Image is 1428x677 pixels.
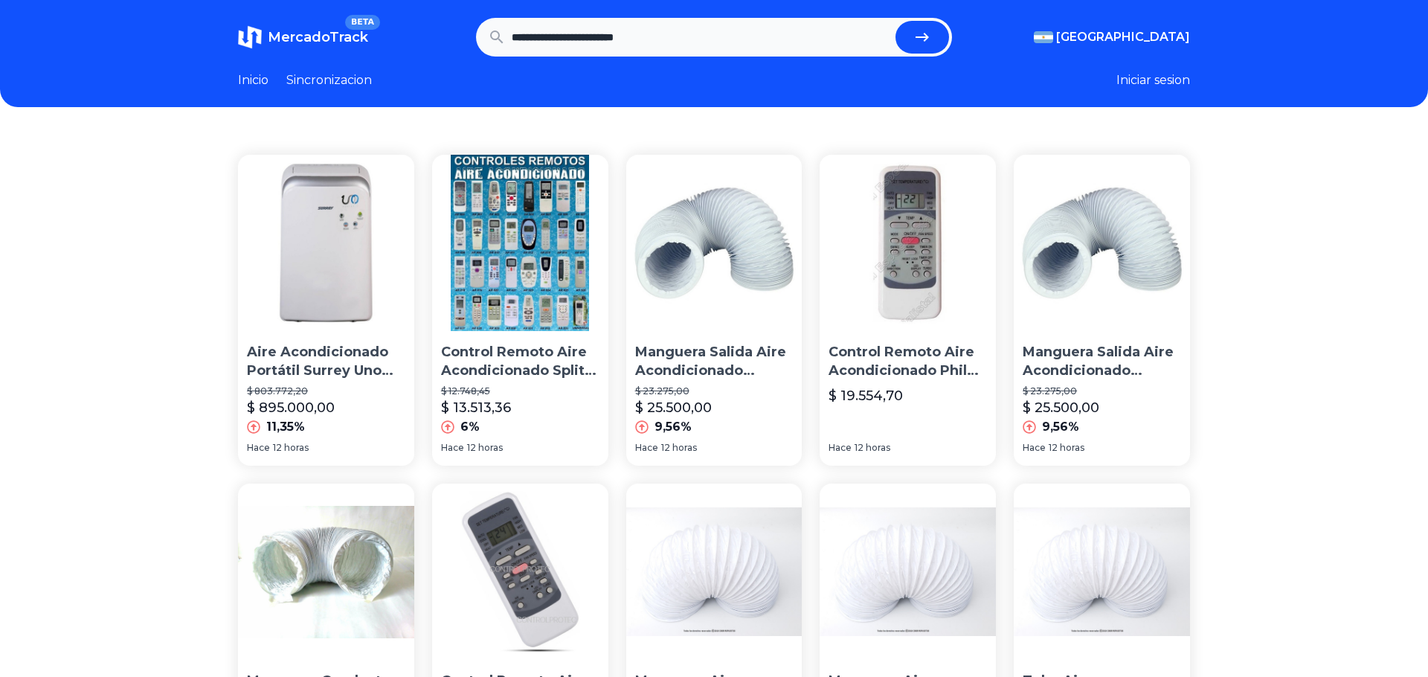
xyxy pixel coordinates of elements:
span: Hace [247,442,270,454]
img: Manguera Aire Acondicionado Portatil Diametro 5 Pul 2.00 Mts [820,484,996,660]
span: Hace [441,442,464,454]
img: Manguera Conducto Aire Acondicionado Portátil Universal [238,484,414,660]
img: Aire Acondicionado Portátil Surrey Uno Frío/calor 3000 Frig. [238,155,414,331]
p: $ 19.554,70 [829,385,903,406]
img: Control Remoto Aire Acondicionado Split Aire Portatil Varios [432,155,608,331]
button: Iniciar sesion [1116,71,1190,89]
img: Argentina [1034,31,1053,43]
img: Control Remoto Aire Acondicionado Philco Portatil Ph-20/30 [820,155,996,331]
p: $ 895.000,00 [247,397,335,418]
a: Inicio [238,71,268,89]
span: 12 horas [855,442,890,454]
p: Manguera Salida Aire Acondicionado Portátil 15cm - [GEOGRAPHIC_DATA] [635,343,794,380]
img: Manguera Aire Acondicionado Portatil Diam.6 PuLG (15 Cm) 2mt [626,484,803,660]
a: Control Remoto Aire Acondicionado Philco Portatil Ph-20/30Control Remoto Aire Acondicionado Philc... [820,155,996,466]
span: 12 horas [1049,442,1084,454]
button: [GEOGRAPHIC_DATA] [1034,28,1190,46]
a: MercadoTrackBETA [238,25,368,49]
p: Control Remoto Aire Acondicionado Philco Portatil Ph-20/30 [829,343,987,380]
img: Tubo Aire Acondicionado Portatil Diametro 12.5 Cm 2.00 Mts [1014,484,1190,660]
a: Manguera Salida Aire Acondicionado Portatil 6 Pulgadas -15cmManguera Salida Aire Acondicionado Po... [1014,155,1190,466]
img: Control Remoto Aire Acondicionado Portátil Surrey R51m/e [432,484,608,660]
span: 12 horas [467,442,503,454]
p: Manguera Salida Aire Acondicionado Portatil 6 Pulgadas -15cm [1023,343,1181,380]
p: $ 23.275,00 [1023,385,1181,397]
span: 12 horas [273,442,309,454]
img: MercadoTrack [238,25,262,49]
span: Hace [829,442,852,454]
span: BETA [345,15,380,30]
p: $ 23.275,00 [635,385,794,397]
p: 6% [460,418,480,436]
span: 12 horas [661,442,697,454]
a: Aire Acondicionado Portátil Surrey Uno Frío/calor 3000 Frig.Aire Acondicionado Portátil Surrey Un... [238,155,414,466]
p: Control Remoto Aire Acondicionado Split Aire Portatil Varios [441,343,599,380]
span: MercadoTrack [268,29,368,45]
img: Manguera Salida Aire Acondicionado Portatil 6 Pulgadas -15cm [1014,155,1190,331]
p: $ 803.772,20 [247,385,405,397]
span: Hace [1023,442,1046,454]
p: 11,35% [266,418,305,436]
p: $ 25.500,00 [1023,397,1099,418]
a: Control Remoto Aire Acondicionado Split Aire Portatil VariosControl Remoto Aire Acondicionado Spl... [432,155,608,466]
p: 9,56% [1042,418,1079,436]
p: $ 13.513,36 [441,397,511,418]
a: Manguera Salida Aire Acondicionado Portátil 15cm - PalermoManguera Salida Aire Acondicionado Port... [626,155,803,466]
a: Sincronizacion [286,71,372,89]
span: Hace [635,442,658,454]
p: $ 25.500,00 [635,397,712,418]
span: [GEOGRAPHIC_DATA] [1056,28,1190,46]
p: $ 12.748,45 [441,385,599,397]
p: Aire Acondicionado Portátil Surrey Uno Frío/calor 3000 Frig. [247,343,405,380]
img: Manguera Salida Aire Acondicionado Portátil 15cm - Palermo [626,155,803,331]
p: 9,56% [654,418,692,436]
